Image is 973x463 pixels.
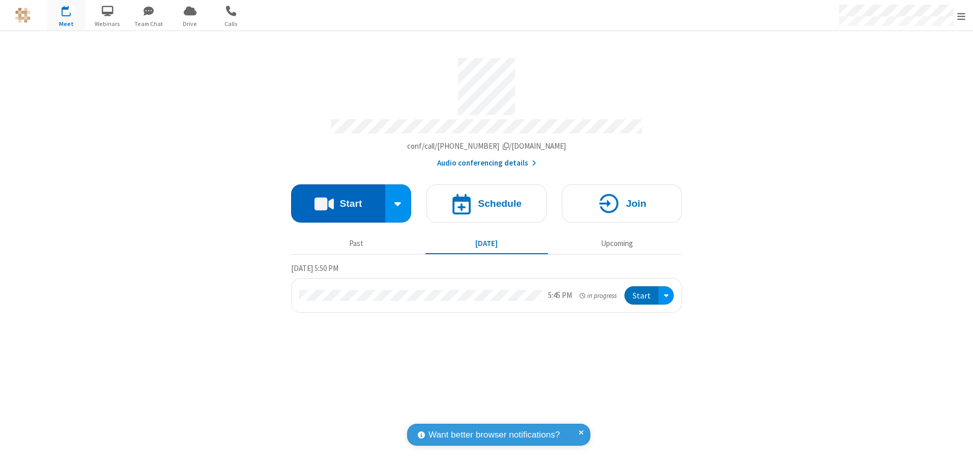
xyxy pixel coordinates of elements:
[130,19,168,29] span: Team Chat
[291,50,682,169] section: Account details
[407,141,566,152] button: Copy my meeting room linkCopy my meeting room link
[548,290,572,302] div: 5:45 PM
[291,262,682,313] section: Today's Meetings
[556,234,678,253] button: Upcoming
[47,19,85,29] span: Meet
[89,19,127,29] span: Webinars
[291,184,385,223] button: Start
[562,184,682,223] button: Join
[426,184,547,223] button: Schedule
[407,141,566,151] span: Copy my meeting room link
[580,291,617,301] em: in progress
[437,157,536,169] button: Audio conferencing details
[428,428,560,442] span: Want better browser notifications?
[171,19,209,29] span: Drive
[15,8,31,23] img: QA Selenium DO NOT DELETE OR CHANGE
[478,199,522,208] h4: Schedule
[212,19,250,29] span: Calls
[291,263,338,273] span: [DATE] 5:50 PM
[659,286,674,305] div: Open menu
[295,234,418,253] button: Past
[425,234,548,253] button: [DATE]
[385,184,412,223] div: Start conference options
[339,199,362,208] h4: Start
[69,6,75,13] div: 1
[626,199,646,208] h4: Join
[624,286,659,305] button: Start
